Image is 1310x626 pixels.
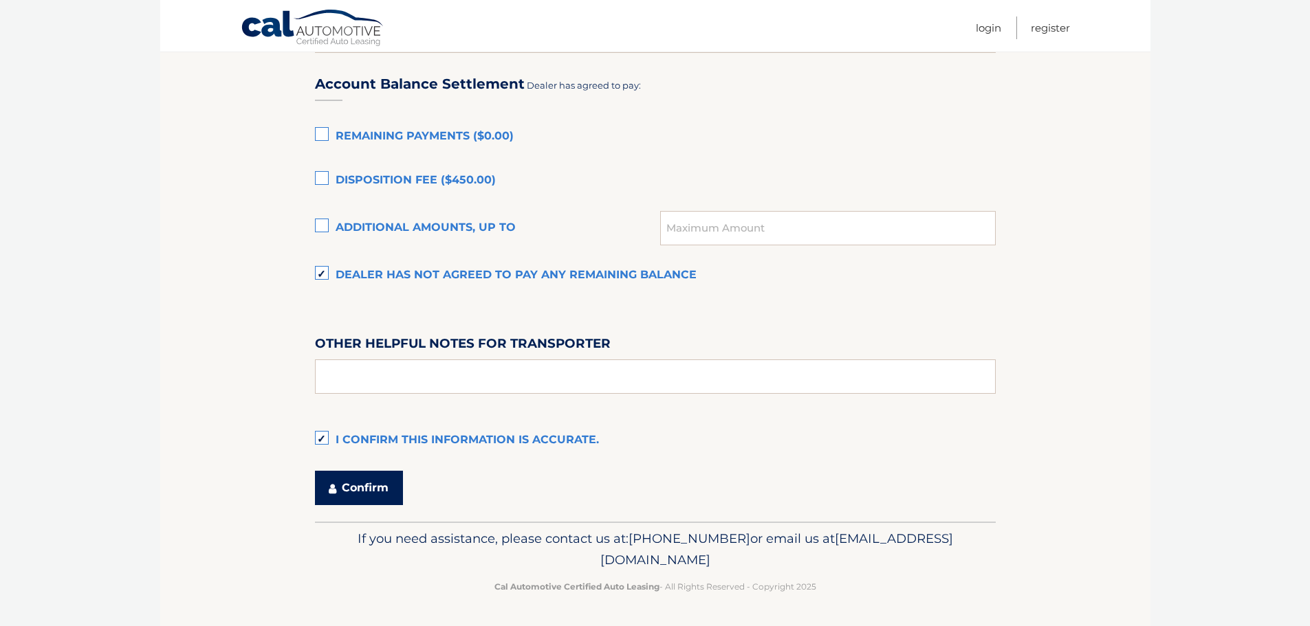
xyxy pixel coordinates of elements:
[660,211,995,245] input: Maximum Amount
[315,262,996,289] label: Dealer has not agreed to pay any remaining balance
[976,16,1001,39] a: Login
[315,214,661,242] label: Additional amounts, up to
[324,579,987,594] p: - All Rights Reserved - Copyright 2025
[315,76,525,93] h3: Account Balance Settlement
[1031,16,1070,39] a: Register
[494,581,659,592] strong: Cal Automotive Certified Auto Leasing
[315,167,996,194] label: Disposition Fee ($450.00)
[315,471,403,505] button: Confirm
[324,528,987,572] p: If you need assistance, please contact us at: or email us at
[315,427,996,454] label: I confirm this information is accurate.
[315,123,996,150] label: Remaining Payments ($0.00)
[315,333,611,359] label: Other helpful notes for transporter
[527,80,641,91] span: Dealer has agreed to pay:
[629,530,750,546] span: [PHONE_NUMBER]
[241,9,385,49] a: Cal Automotive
